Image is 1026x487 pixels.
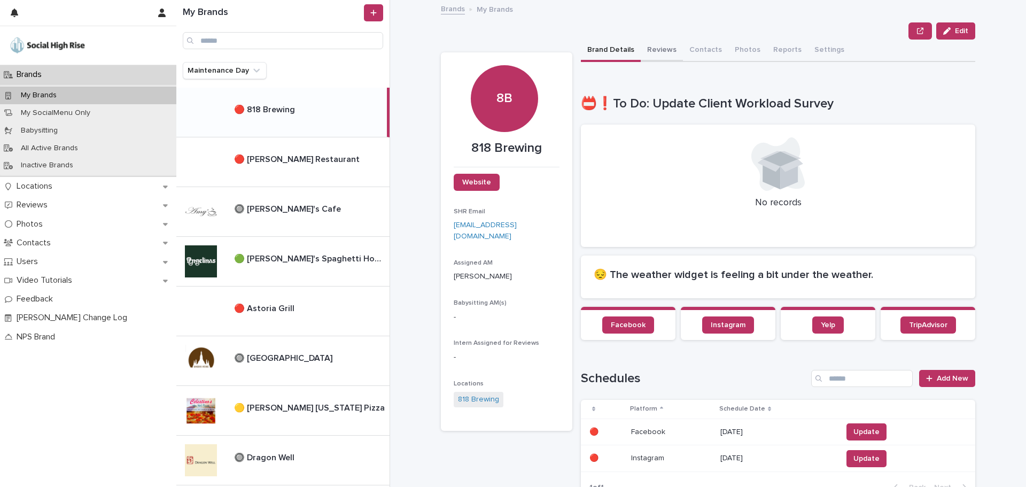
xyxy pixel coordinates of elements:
[936,22,975,40] button: Edit
[176,336,390,386] a: 🔘 [GEOGRAPHIC_DATA]🔘 [GEOGRAPHIC_DATA]
[702,316,754,334] a: Instagram
[234,152,362,165] p: 🔴 [PERSON_NAME] Restaurant
[176,386,390,436] a: 🟡 [PERSON_NAME] [US_STATE] Pizza🟡 [PERSON_NAME] [US_STATE] Pizza
[454,174,500,191] a: Website
[581,40,641,62] button: Brand Details
[581,445,975,472] tr: 🔴🔴 InstagramInstagram [DATE]Update
[937,375,968,382] span: Add New
[12,257,46,267] p: Users
[234,401,387,413] p: 🟡 [PERSON_NAME] [US_STATE] Pizza
[12,109,99,118] p: My SocialMenu Only
[454,260,493,266] span: Assigned AM
[12,313,136,323] p: [PERSON_NAME] Change Log
[12,238,59,248] p: Contacts
[454,221,517,240] a: [EMAIL_ADDRESS][DOMAIN_NAME]
[919,370,975,387] a: Add New
[602,316,654,334] a: Facebook
[176,137,390,187] a: 🔴 [PERSON_NAME] Restaurant🔴 [PERSON_NAME] Restaurant
[12,200,56,210] p: Reviews
[720,454,834,463] p: [DATE]
[454,312,559,323] p: -
[12,161,82,170] p: Inactive Brands
[234,252,387,264] p: 🟢 [PERSON_NAME]'s Spaghetti House
[454,141,559,156] p: 818 Brewing
[454,300,507,306] span: Babysitting AM(s)
[719,403,765,415] p: Schedule Date
[821,321,835,329] span: Yelp
[183,32,383,49] input: Search
[234,202,343,214] p: 🔘 [PERSON_NAME]'s Cafe
[630,403,657,415] p: Platform
[12,332,64,342] p: NPS Brand
[12,275,81,285] p: Video Tutorials
[458,394,499,405] a: 818 Brewing
[462,179,491,186] span: Website
[454,381,484,387] span: Locations
[728,40,767,62] button: Photos
[12,91,65,100] p: My Brands
[234,103,297,115] p: 🔴 818 Brewing
[12,126,66,135] p: Babysitting
[846,450,887,467] button: Update
[581,419,975,445] tr: 🔴🔴 FacebookFacebook [DATE]Update
[589,452,601,463] p: 🔴
[12,69,50,80] p: Brands
[641,40,683,62] button: Reviews
[234,302,297,314] p: 🔴 Astoria Grill
[611,321,646,329] span: Facebook
[581,96,975,112] h1: 📛❗To Do: Update Client Workload Survey
[955,27,968,35] span: Edit
[454,208,485,215] span: SHR Email
[441,2,465,14] a: Brands
[454,352,559,363] p: -
[589,426,601,437] p: 🔴
[176,187,390,237] a: 🔘 [PERSON_NAME]'s Cafe🔘 [PERSON_NAME]'s Cafe
[234,351,335,364] p: 🔘 [GEOGRAPHIC_DATA]
[477,3,513,14] p: My Brands
[711,321,745,329] span: Instagram
[183,62,267,79] button: Maintenance Day
[846,423,887,440] button: Update
[234,451,297,463] p: 🔘 Dragon Well
[12,144,87,153] p: All Active Brands
[909,321,947,329] span: TripAdvisor
[471,24,538,106] div: 8B
[594,197,962,209] p: No records
[176,287,390,336] a: 🔴 Astoria Grill🔴 Astoria Grill
[176,237,390,287] a: 🟢 [PERSON_NAME]'s Spaghetti House🟢 [PERSON_NAME]'s Spaghetti House
[631,426,667,437] p: Facebook
[594,268,962,281] h2: 😔 The weather widget is feeling a bit under the weather.
[454,271,559,282] p: [PERSON_NAME]
[811,370,913,387] input: Search
[767,40,808,62] button: Reports
[12,181,61,191] p: Locations
[12,219,51,229] p: Photos
[720,428,834,437] p: [DATE]
[12,294,61,304] p: Feedback
[853,453,880,464] span: Update
[853,427,880,437] span: Update
[900,316,956,334] a: TripAdvisor
[581,371,807,386] h1: Schedules
[176,88,390,137] a: 🔴 818 Brewing🔴 818 Brewing
[183,7,362,19] h1: My Brands
[176,436,390,485] a: 🔘 Dragon Well🔘 Dragon Well
[808,40,851,62] button: Settings
[812,316,844,334] a: Yelp
[683,40,728,62] button: Contacts
[454,340,539,346] span: Intern Assigned for Reviews
[9,35,87,56] img: o5DnuTxEQV6sW9jFYBBf
[631,452,666,463] p: Instagram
